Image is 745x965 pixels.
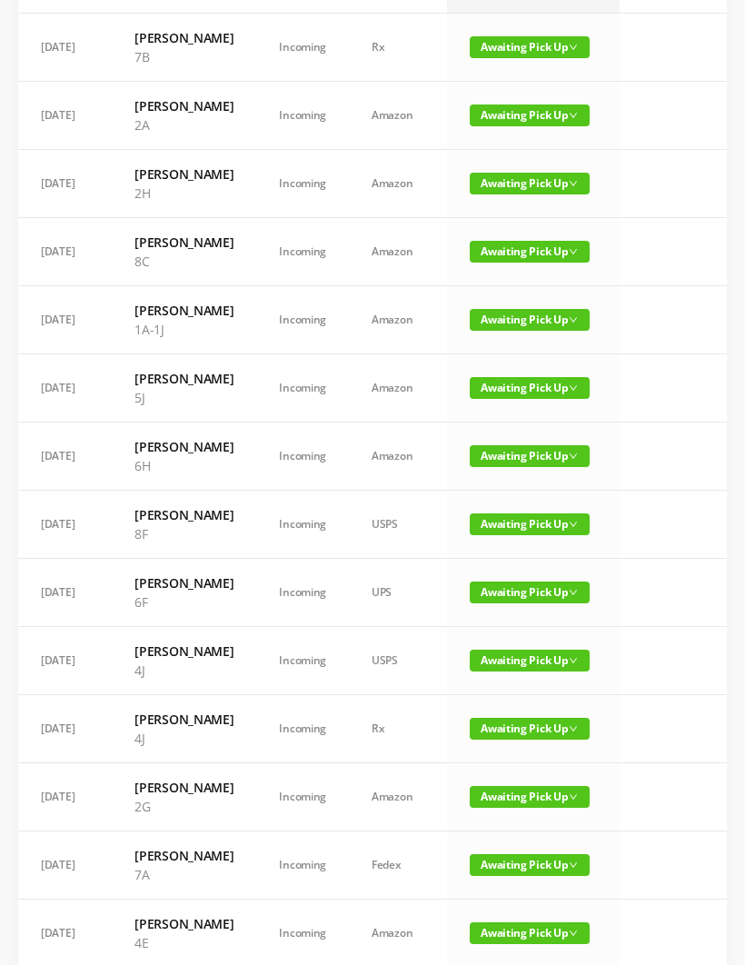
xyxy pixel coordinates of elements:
td: Amazon [349,423,447,491]
i: icon: down [569,247,578,256]
span: Awaiting Pick Up [470,445,590,467]
td: Rx [349,695,447,763]
td: Incoming [256,14,349,82]
span: Awaiting Pick Up [470,922,590,944]
i: icon: down [569,452,578,461]
span: Awaiting Pick Up [470,582,590,603]
td: UPS [349,559,447,627]
h6: [PERSON_NAME] [134,369,233,388]
h6: [PERSON_NAME] [134,28,233,47]
i: icon: down [569,929,578,938]
p: 6F [134,592,233,612]
span: Awaiting Pick Up [470,241,590,263]
p: 7B [134,47,233,66]
td: [DATE] [18,423,112,491]
h6: [PERSON_NAME] [134,573,233,592]
span: Awaiting Pick Up [470,718,590,740]
i: icon: down [569,520,578,529]
p: 2A [134,115,233,134]
span: Awaiting Pick Up [470,309,590,331]
span: Awaiting Pick Up [470,650,590,672]
h6: [PERSON_NAME] [134,505,233,524]
h6: [PERSON_NAME] [134,164,233,184]
td: Incoming [256,763,349,831]
td: Incoming [256,423,349,491]
p: 1A-1J [134,320,233,339]
p: 5J [134,388,233,407]
td: Amazon [349,354,447,423]
td: [DATE] [18,218,112,286]
td: USPS [349,627,447,695]
td: [DATE] [18,354,112,423]
span: Awaiting Pick Up [470,36,590,58]
td: Incoming [256,150,349,218]
td: [DATE] [18,831,112,900]
p: 7A [134,865,233,884]
td: USPS [349,491,447,559]
td: [DATE] [18,559,112,627]
td: Incoming [256,286,349,354]
h6: [PERSON_NAME] [134,778,233,797]
td: Incoming [256,354,349,423]
i: icon: down [569,792,578,801]
td: [DATE] [18,82,112,150]
td: [DATE] [18,150,112,218]
td: [DATE] [18,695,112,763]
td: [DATE] [18,627,112,695]
span: Awaiting Pick Up [470,786,590,808]
p: 8C [134,252,233,271]
h6: [PERSON_NAME] [134,642,233,661]
i: icon: down [569,861,578,870]
td: Amazon [349,218,447,286]
i: icon: down [569,111,578,120]
h6: [PERSON_NAME] [134,914,233,933]
td: [DATE] [18,491,112,559]
span: Awaiting Pick Up [470,377,590,399]
i: icon: down [569,383,578,393]
td: Amazon [349,82,447,150]
td: [DATE] [18,286,112,354]
h6: [PERSON_NAME] [134,846,233,865]
td: Incoming [256,491,349,559]
p: 4J [134,661,233,680]
i: icon: down [569,724,578,733]
td: Rx [349,14,447,82]
td: Incoming [256,627,349,695]
td: Incoming [256,831,349,900]
td: Incoming [256,218,349,286]
p: 4E [134,933,233,952]
p: 2H [134,184,233,203]
td: [DATE] [18,14,112,82]
h6: [PERSON_NAME] [134,710,233,729]
p: 4J [134,729,233,748]
i: icon: down [569,179,578,188]
h6: [PERSON_NAME] [134,301,233,320]
span: Awaiting Pick Up [470,173,590,194]
i: icon: down [569,315,578,324]
td: Amazon [349,286,447,354]
span: Awaiting Pick Up [470,104,590,126]
td: Fedex [349,831,447,900]
p: 6H [134,456,233,475]
i: icon: down [569,588,578,597]
td: Incoming [256,695,349,763]
td: Amazon [349,763,447,831]
h6: [PERSON_NAME] [134,96,233,115]
p: 8F [134,524,233,543]
p: 2G [134,797,233,816]
td: [DATE] [18,763,112,831]
h6: [PERSON_NAME] [134,437,233,456]
i: icon: down [569,43,578,52]
td: Incoming [256,559,349,627]
h6: [PERSON_NAME] [134,233,233,252]
td: Amazon [349,150,447,218]
span: Awaiting Pick Up [470,854,590,876]
td: Incoming [256,82,349,150]
i: icon: down [569,656,578,665]
span: Awaiting Pick Up [470,513,590,535]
